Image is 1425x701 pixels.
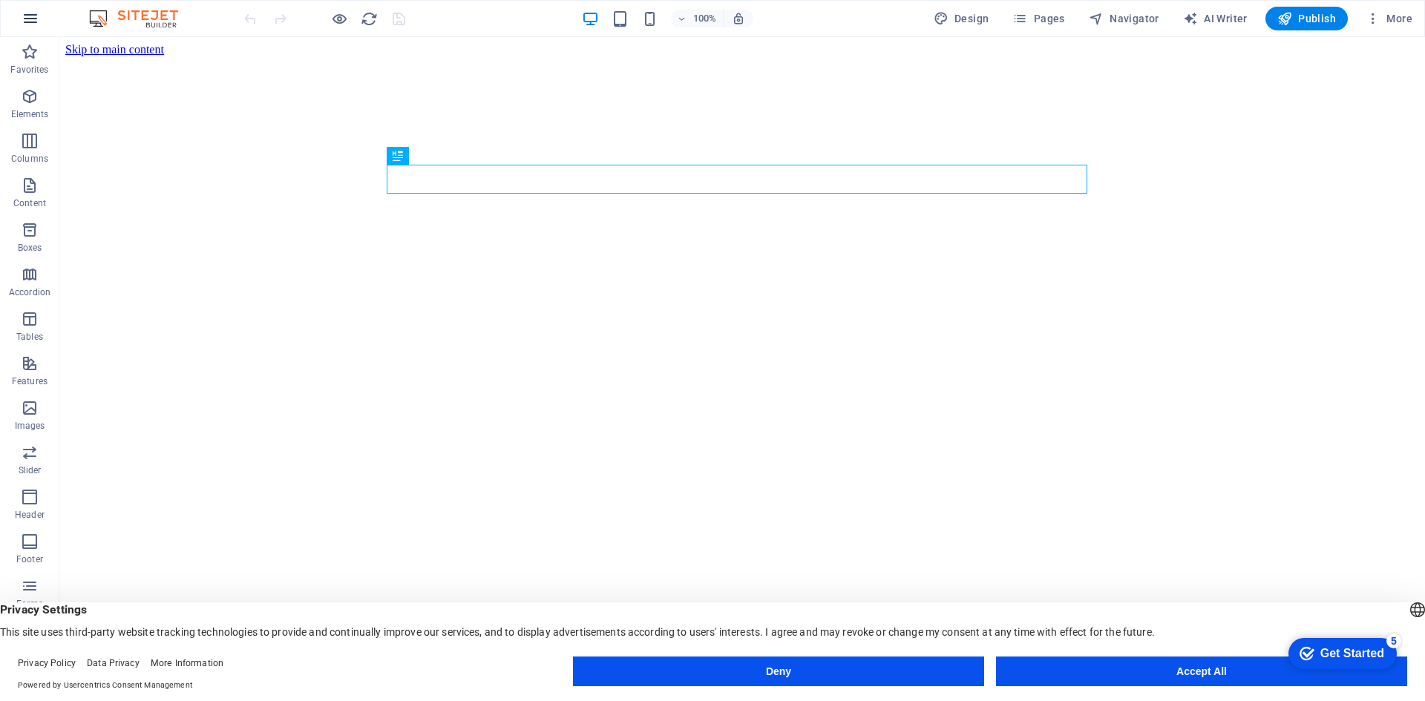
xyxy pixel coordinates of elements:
p: Tables [16,331,43,343]
button: AI Writer [1177,7,1254,30]
button: More [1360,7,1418,30]
img: Editor Logo [85,10,197,27]
p: Images [15,420,45,432]
div: 5 [110,3,125,18]
p: Columns [11,153,48,165]
p: Elements [11,108,49,120]
button: 100% [671,10,724,27]
span: More [1366,11,1412,26]
button: Pages [1006,7,1070,30]
span: AI Writer [1183,11,1248,26]
div: Get Started [44,16,108,30]
p: Forms [16,598,43,610]
p: Slider [19,464,42,476]
h6: 100% [693,10,717,27]
p: Boxes [18,242,42,254]
button: Click here to leave preview mode and continue editing [330,10,348,27]
p: Content [13,197,46,209]
p: Accordion [9,286,50,298]
p: Header [15,509,45,521]
button: Publish [1265,7,1348,30]
a: Skip to main content [6,6,105,19]
i: On resize automatically adjust zoom level to fit chosen device. [732,12,745,25]
p: Footer [16,553,43,565]
button: Navigator [1083,7,1165,30]
span: Design [934,11,989,26]
div: Design (Ctrl+Alt+Y) [928,7,995,30]
button: Design [928,7,995,30]
p: Favorites [10,64,48,76]
i: Reload page [361,10,378,27]
span: Navigator [1089,11,1159,26]
span: Pages [1012,11,1064,26]
span: Publish [1277,11,1336,26]
p: Features [12,375,47,387]
div: Get Started 5 items remaining, 0% complete [12,7,120,39]
button: reload [360,10,378,27]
